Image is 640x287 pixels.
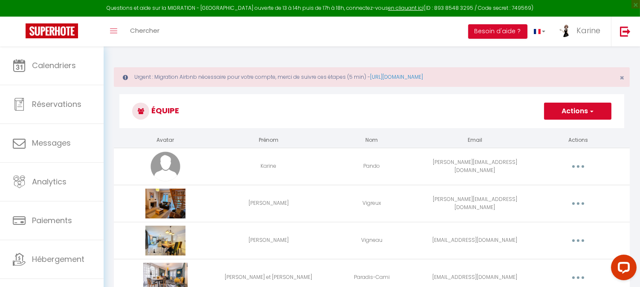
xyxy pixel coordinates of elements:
[32,60,76,71] span: Calendriers
[620,26,631,37] img: logout
[527,133,630,148] th: Actions
[32,215,72,226] span: Paiements
[558,24,571,37] img: ...
[468,24,527,39] button: Besoin d'aide ?
[26,23,78,38] img: Super Booking
[114,133,217,148] th: Avatar
[370,73,423,80] a: [URL][DOMAIN_NAME]
[32,138,71,148] span: Messages
[145,226,185,255] img: 17418117020878.jpg
[32,99,81,109] span: Réservations
[114,67,630,87] div: Urgent : Migration Airbnb nécessaire pour votre compte, merci de suivre ces étapes (5 min) -
[576,25,600,36] span: Karine
[552,17,611,46] a: ... Karine
[620,74,624,82] button: Close
[217,148,320,185] td: Karine
[320,222,423,259] td: Vigneau
[151,152,180,181] img: avatar.png
[217,133,320,148] th: Prénom
[423,222,527,259] td: [EMAIL_ADDRESS][DOMAIN_NAME]
[320,185,423,222] td: Vigreux
[388,4,423,11] a: en cliquant ici
[119,94,624,128] h3: Équipe
[423,133,527,148] th: Email
[320,133,423,148] th: Nom
[217,185,320,222] td: [PERSON_NAME]
[544,103,611,120] button: Actions
[32,254,84,264] span: Hébergement
[32,176,67,187] span: Analytics
[124,17,166,46] a: Chercher
[423,148,527,185] td: [PERSON_NAME][EMAIL_ADDRESS][DOMAIN_NAME]
[130,26,159,35] span: Chercher
[620,72,624,83] span: ×
[604,251,640,287] iframe: LiveChat chat widget
[320,148,423,185] td: Pando
[423,185,527,222] td: [PERSON_NAME][EMAIL_ADDRESS][DOMAIN_NAME]
[145,189,185,218] img: 17418118879944.jpg
[217,222,320,259] td: [PERSON_NAME]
